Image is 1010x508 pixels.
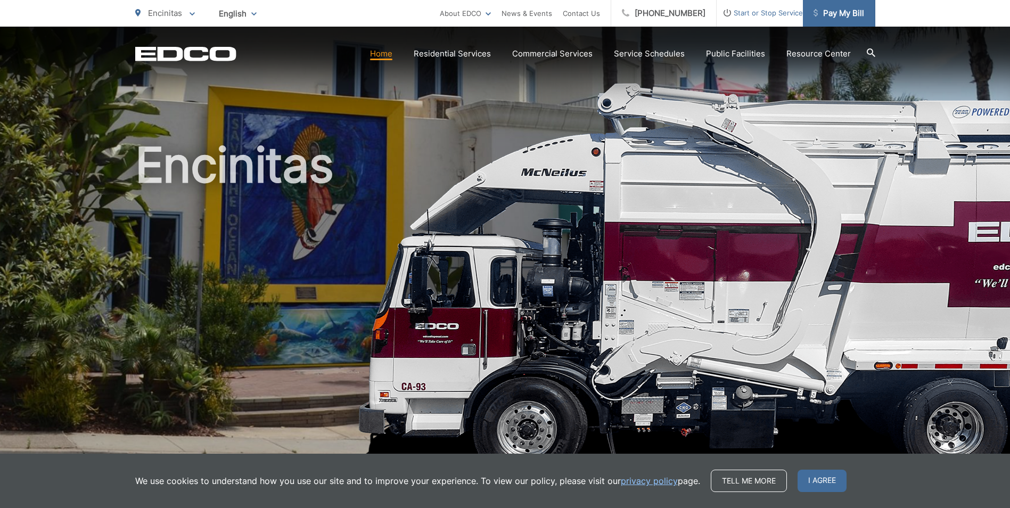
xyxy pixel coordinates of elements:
[414,47,491,60] a: Residential Services
[706,47,765,60] a: Public Facilities
[502,7,552,20] a: News & Events
[512,47,593,60] a: Commercial Services
[711,470,787,492] a: Tell me more
[440,7,491,20] a: About EDCO
[614,47,685,60] a: Service Schedules
[798,470,847,492] span: I agree
[148,8,182,18] span: Encinitas
[135,138,875,476] h1: Encinitas
[135,46,236,61] a: EDCD logo. Return to the homepage.
[621,474,678,487] a: privacy policy
[211,4,265,23] span: English
[135,474,700,487] p: We use cookies to understand how you use our site and to improve your experience. To view our pol...
[370,47,392,60] a: Home
[814,7,864,20] span: Pay My Bill
[786,47,851,60] a: Resource Center
[563,7,600,20] a: Contact Us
